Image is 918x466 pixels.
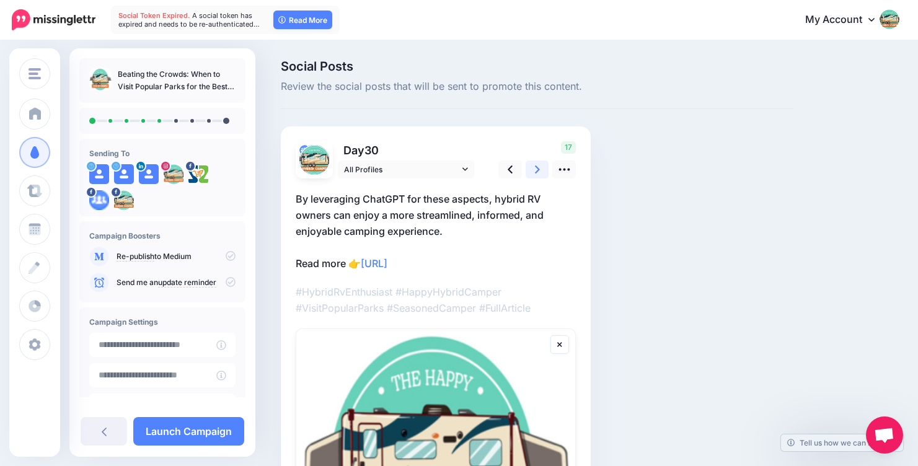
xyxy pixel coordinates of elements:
[12,9,95,30] img: Missinglettr
[164,164,183,184] img: 348718459_825514582326704_2163817445594875224_n-bsa134017.jpg
[299,145,309,155] img: aDtjnaRy1nj-bsa133968.png
[866,416,903,454] div: Open chat
[781,434,903,451] a: Tell us how we can improve
[89,149,236,158] h4: Sending To
[296,191,576,271] p: By leveraging ChatGPT for these aspects, hybrid RV owners can enjoy a more streamlined, informed,...
[139,164,159,184] img: user_default_image.png
[299,145,329,175] img: 348718459_825514582326704_2163817445594875224_n-bsa134017.jpg
[89,164,109,184] img: user_default_image.png
[29,68,41,79] img: menu.png
[561,141,576,154] span: 17
[364,144,379,157] span: 30
[281,60,793,73] span: Social Posts
[89,190,109,210] img: aDtjnaRy1nj-bsa133968.png
[89,68,112,90] img: 2af764434de12ab8ac52e8da817ef89f_thumb.jpg
[117,252,154,262] a: Re-publish
[117,277,236,288] p: Send me an
[296,284,576,316] p: #HybridRvEnthusiast #HappyHybridCamper #VisitPopularParks #SeasonedCamper #FullArticle
[338,160,474,178] a: All Profiles
[338,141,476,159] p: Day
[89,231,236,240] h4: Campaign Boosters
[118,68,236,93] p: Beating the Crowds: When to Visit Popular Parks for the Best Experience
[118,11,260,29] span: A social token has expired and needs to be re-authenticated…
[281,79,793,95] span: Review the social posts that will be sent to promote this content.
[114,164,134,184] img: user_default_image.png
[361,257,387,270] a: [URL]
[114,190,134,210] img: 350656763_966066941485751_697481612438994167_n-bsa133970.jpg
[158,278,216,288] a: update reminder
[89,317,236,327] h4: Campaign Settings
[344,163,459,176] span: All Profiles
[188,164,208,184] img: 17903851_697857423738952_420420873223211590_n-bsa88151.png
[118,11,190,20] span: Social Token Expired.
[793,5,899,35] a: My Account
[117,251,236,262] p: to Medium
[273,11,332,29] a: Read More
